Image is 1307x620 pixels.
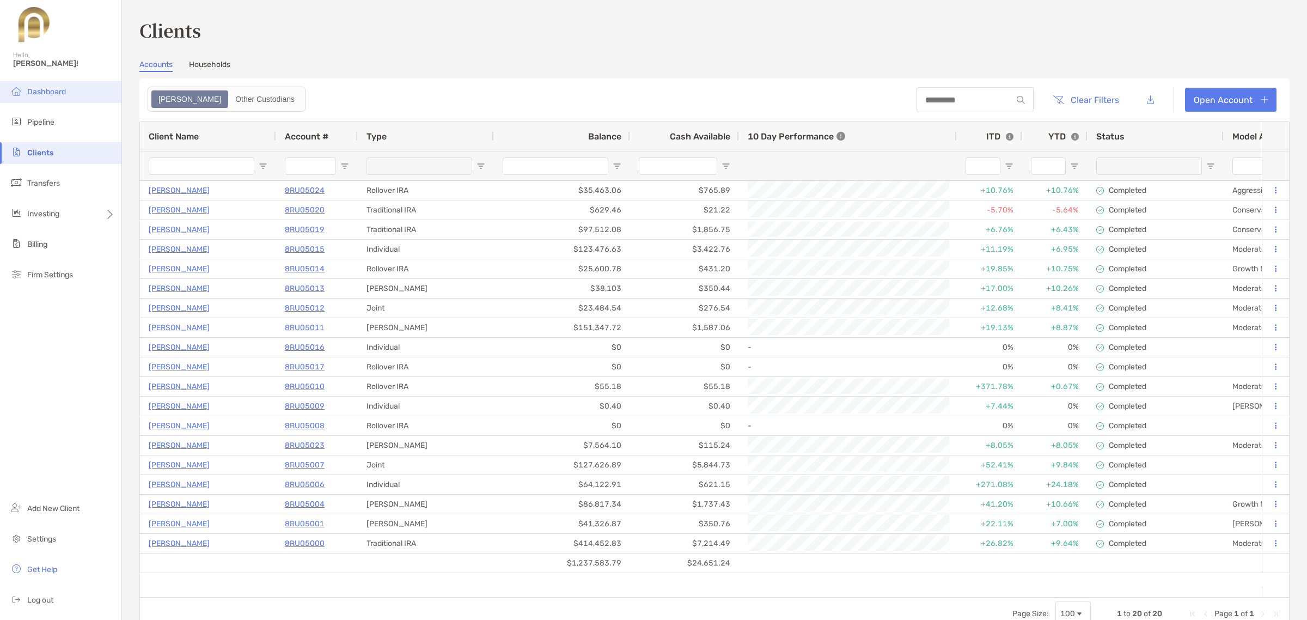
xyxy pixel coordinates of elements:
img: complete icon [1096,422,1104,430]
img: complete icon [1096,481,1104,489]
div: +8.87% [1022,318,1088,337]
a: [PERSON_NAME] [149,223,210,236]
div: Rollover IRA [358,377,494,396]
p: [PERSON_NAME] [149,360,210,374]
div: $115.24 [630,436,739,455]
div: $0 [630,338,739,357]
div: +26.82% [957,534,1022,553]
a: [PERSON_NAME] [149,537,210,550]
p: [PERSON_NAME] [149,439,210,452]
div: 0% [1022,397,1088,416]
a: [PERSON_NAME] [149,497,210,511]
div: $1,587.06 [630,318,739,337]
p: [PERSON_NAME] [149,203,210,217]
img: input icon [1017,96,1025,104]
a: 8RU05008 [285,419,325,433]
div: [PERSON_NAME] [358,514,494,533]
input: ITD Filter Input [966,157,1000,175]
span: 20 [1152,609,1162,618]
div: $25,600.78 [494,259,630,278]
div: $55.18 [630,377,739,396]
div: ITD [986,131,1013,142]
input: Balance Filter Input [503,157,608,175]
a: [PERSON_NAME] [149,419,210,433]
button: Open Filter Menu [613,162,621,171]
div: [PERSON_NAME] [358,279,494,298]
div: - [748,338,948,356]
img: pipeline icon [10,115,23,128]
div: Individual [358,475,494,494]
div: Page Size: [1012,609,1049,618]
div: [PERSON_NAME] [358,318,494,337]
div: +17.00% [957,279,1022,298]
div: +6.95% [1022,240,1088,259]
div: +10.76% [957,181,1022,200]
div: $3,422.76 [630,240,739,259]
div: $55.18 [494,377,630,396]
span: [PERSON_NAME]! [13,59,115,68]
p: 8RU05019 [285,223,325,236]
div: $1,237,583.79 [494,554,630,573]
div: +0.67% [1022,377,1088,396]
span: Investing [27,209,59,218]
div: 0% [1022,338,1088,357]
span: Type [367,131,387,142]
p: 8RU05023 [285,439,325,452]
p: [PERSON_NAME] [149,341,210,354]
div: 10 Day Performance [748,121,845,151]
a: 8RU05024 [285,184,325,197]
img: complete icon [1096,187,1104,194]
div: Rollover IRA [358,357,494,376]
div: $431.20 [630,259,739,278]
div: $86,817.34 [494,495,630,514]
div: Individual [358,338,494,357]
span: Firm Settings [27,270,73,279]
button: Open Filter Menu [477,162,485,171]
a: 8RU05001 [285,517,325,531]
span: 1 [1117,609,1122,618]
p: Completed [1109,362,1146,372]
input: Client Name Filter Input [149,157,254,175]
span: 1 [1234,609,1239,618]
img: logout icon [10,593,23,606]
span: to [1123,609,1131,618]
div: $41,326.87 [494,514,630,533]
div: Traditional IRA [358,200,494,220]
p: Completed [1109,205,1146,215]
div: Rollover IRA [358,181,494,200]
p: 8RU05010 [285,380,325,393]
span: Account # [285,131,328,142]
a: [PERSON_NAME] [149,321,210,335]
div: $5,844.73 [630,455,739,475]
a: 8RU05013 [285,282,325,295]
div: $23,484.54 [494,299,630,318]
span: of [1144,609,1151,618]
a: 8RU05004 [285,497,325,511]
img: transfers icon [10,176,23,189]
a: 8RU05017 [285,360,325,374]
a: 8RU05007 [285,458,325,472]
p: Completed [1109,343,1146,352]
a: 8RU05000 [285,537,325,550]
div: 0% [957,416,1022,435]
img: complete icon [1096,226,1104,234]
img: complete icon [1096,442,1104,449]
a: 8RU05009 [285,399,325,413]
div: 0% [957,357,1022,376]
div: +371.78% [957,377,1022,396]
p: Completed [1109,382,1146,391]
p: Completed [1109,460,1146,470]
a: [PERSON_NAME] [149,458,210,472]
span: Billing [27,240,47,249]
button: Open Filter Menu [1070,162,1079,171]
div: $414,452.83 [494,534,630,553]
a: 8RU05014 [285,262,325,276]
